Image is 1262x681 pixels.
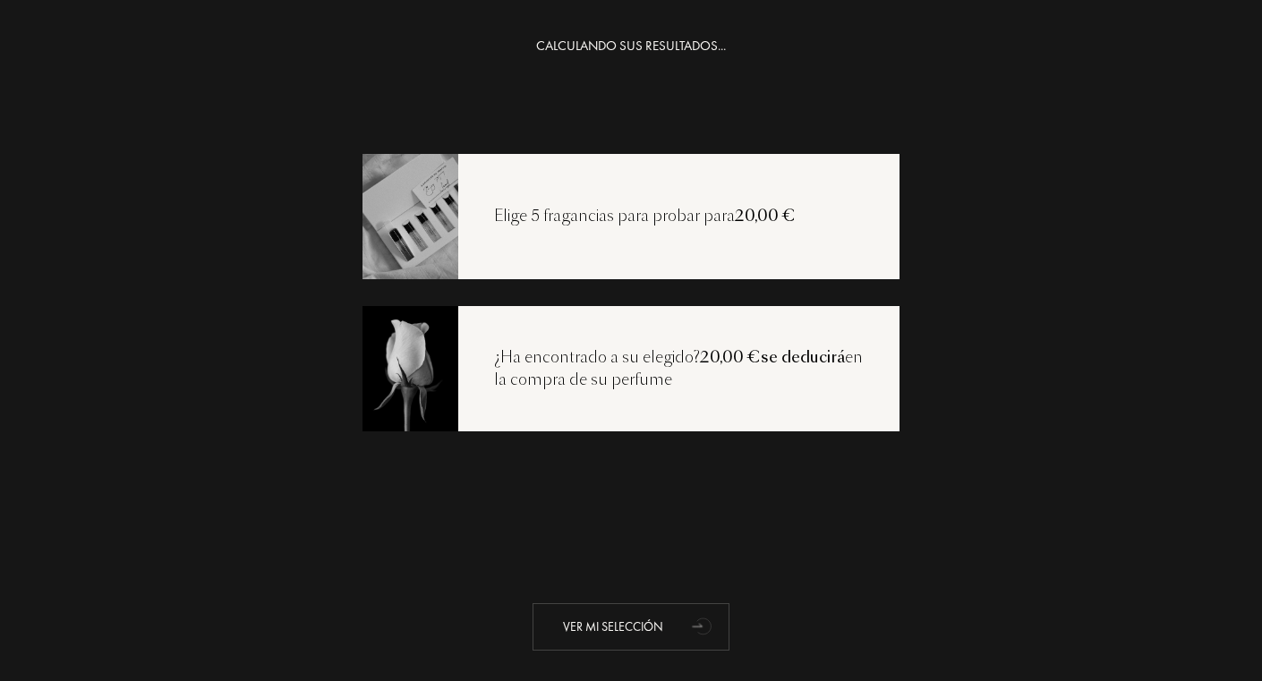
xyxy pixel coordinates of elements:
img: recoload3.png [362,303,458,432]
span: 20,00 €se deducirá [700,346,845,368]
img: recoload1.png [362,151,458,280]
div: CALCULANDO SUS RESULTADOS... [536,36,726,56]
div: Ver mi selección [533,603,729,651]
div: Elige 5 fragancias para probar para [458,205,831,228]
div: animation [686,608,721,643]
div: ¿Ha encontrado a su elegido? en la compra de su perfume [458,346,900,392]
span: 20,00 € [735,205,796,226]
